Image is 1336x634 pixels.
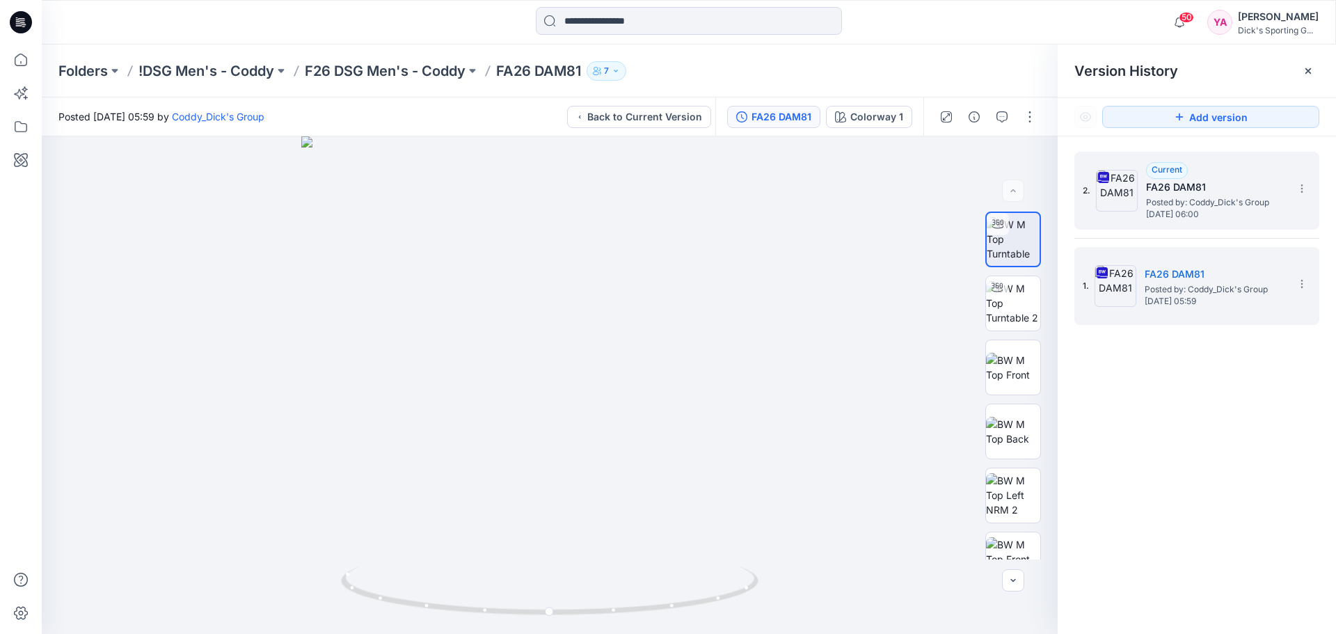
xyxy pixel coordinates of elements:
button: Colorway 1 [826,106,912,128]
span: [DATE] 05:59 [1145,296,1284,306]
span: Version History [1074,63,1178,79]
img: BW M Top Front [986,353,1040,382]
span: 2. [1083,184,1090,197]
div: YA [1207,10,1232,35]
button: FA26 DAM81 [727,106,820,128]
p: 7 [604,63,609,79]
div: FA26 DAM81 [751,109,811,125]
img: BW M Top Turntable 2 [986,281,1040,325]
span: [DATE] 06:00 [1146,209,1285,219]
span: 1. [1083,280,1089,292]
a: Folders [58,61,108,81]
a: Coddy_Dick's Group [172,111,264,122]
span: Posted by: Coddy_Dick's Group [1146,196,1285,209]
span: Posted [DATE] 05:59 by [58,109,264,124]
span: 50 [1179,12,1194,23]
button: Details [963,106,985,128]
div: Colorway 1 [850,109,903,125]
button: Back to Current Version [567,106,711,128]
img: BW M Top Back [986,417,1040,446]
a: F26 DSG Men's - Coddy [305,61,466,81]
button: Close [1303,65,1314,77]
span: Posted by: Coddy_Dick's Group [1145,283,1284,296]
button: 7 [587,61,626,81]
img: FA26 DAM81 [1095,265,1136,307]
span: Current [1152,164,1182,175]
p: FA26 DAM81 [496,61,581,81]
button: Show Hidden Versions [1074,106,1097,128]
h5: FA26 DAM81 [1146,179,1285,196]
img: BW M Top Left NRM 2 [986,473,1040,517]
button: Add version [1102,106,1319,128]
img: FA26 DAM81 [1096,170,1138,212]
h5: FA26 DAM81 [1145,266,1284,283]
div: [PERSON_NAME] [1238,8,1319,25]
div: Dick's Sporting G... [1238,25,1319,35]
img: BW M Top Turntable [987,217,1040,261]
a: !DSG Men's - Coddy [138,61,274,81]
img: BW M Top Front Chest [986,537,1040,581]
